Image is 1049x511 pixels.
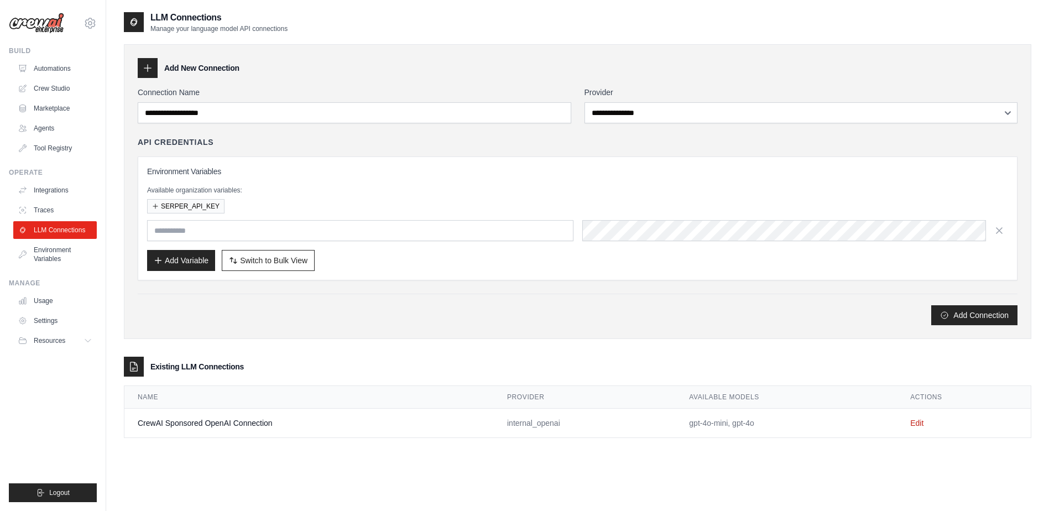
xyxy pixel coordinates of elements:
[147,186,1008,195] p: Available organization variables:
[13,181,97,199] a: Integrations
[164,62,239,74] h3: Add New Connection
[147,250,215,271] button: Add Variable
[13,332,97,350] button: Resources
[584,87,1018,98] label: Provider
[13,100,97,117] a: Marketplace
[9,168,97,177] div: Operate
[931,305,1017,325] button: Add Connection
[910,419,923,427] a: Edit
[676,386,897,409] th: Available Models
[150,361,244,372] h3: Existing LLM Connections
[494,409,676,438] td: internal_openai
[147,166,1008,177] h3: Environment Variables
[13,201,97,219] a: Traces
[138,137,213,148] h4: API Credentials
[138,87,571,98] label: Connection Name
[9,483,97,502] button: Logout
[13,80,97,97] a: Crew Studio
[494,386,676,409] th: Provider
[222,250,315,271] button: Switch to Bulk View
[34,336,65,345] span: Resources
[49,488,70,497] span: Logout
[240,255,307,266] span: Switch to Bulk View
[124,386,494,409] th: Name
[13,119,97,137] a: Agents
[13,221,97,239] a: LLM Connections
[9,46,97,55] div: Build
[150,11,288,24] h2: LLM Connections
[9,13,64,34] img: Logo
[9,279,97,288] div: Manage
[13,241,97,268] a: Environment Variables
[13,139,97,157] a: Tool Registry
[150,24,288,33] p: Manage your language model API connections
[124,409,494,438] td: CrewAI Sponsored OpenAI Connection
[13,312,97,330] a: Settings
[147,199,225,213] button: SERPER_API_KEY
[676,409,897,438] td: gpt-4o-mini, gpt-4o
[13,60,97,77] a: Automations
[897,386,1031,409] th: Actions
[13,292,97,310] a: Usage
